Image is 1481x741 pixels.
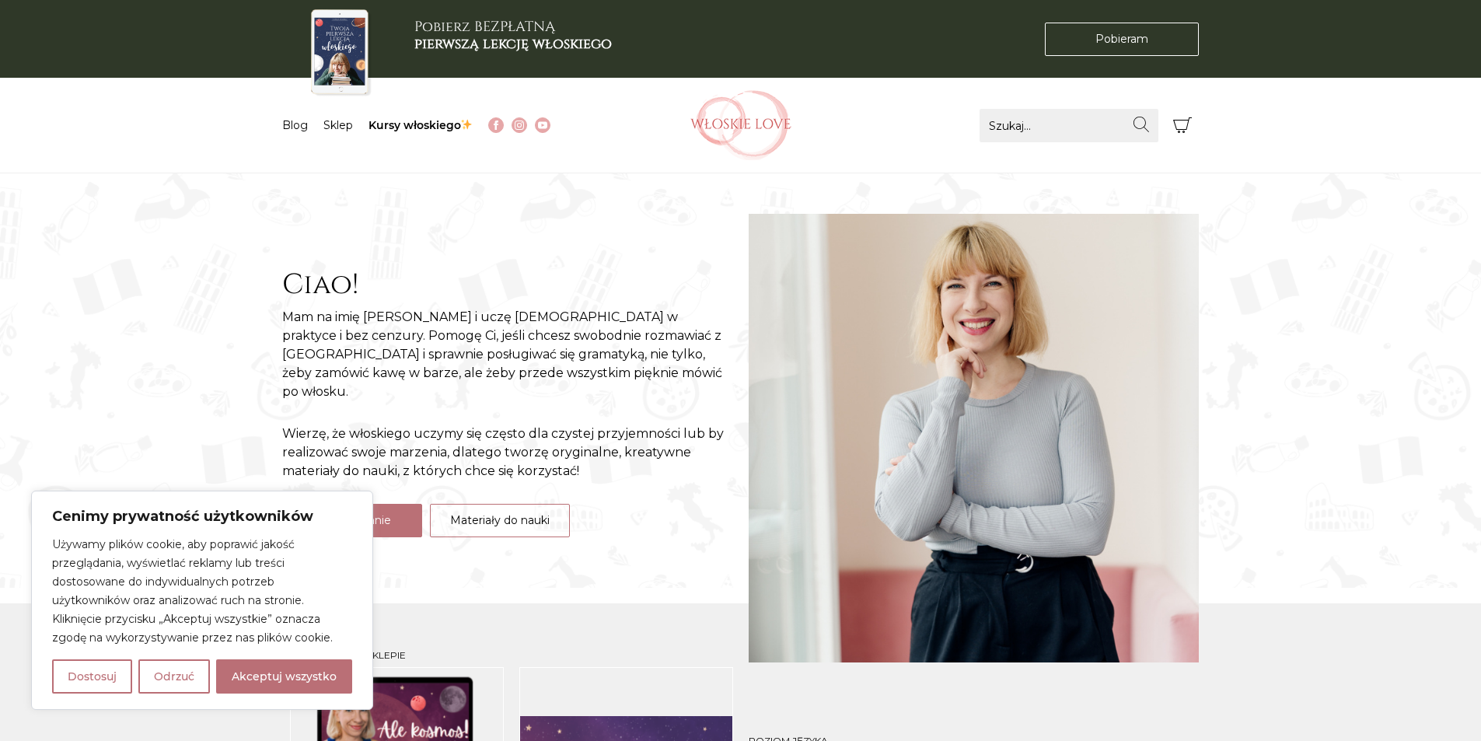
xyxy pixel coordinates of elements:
h2: Ciao! [282,268,733,302]
span: Pobieram [1095,31,1148,47]
b: pierwszą lekcję włoskiego [414,34,612,54]
img: ✨ [461,119,472,130]
a: Pobieram [1045,23,1199,56]
p: Używamy plików cookie, aby poprawić jakość przeglądania, wyświetlać reklamy lub treści dostosowan... [52,535,352,647]
button: Dostosuj [52,659,132,694]
h3: Pobierz BEZPŁATNĄ [414,19,612,52]
a: Kursy włoskiego [369,118,473,132]
h3: Najnowsze w sklepie [290,650,733,661]
input: Szukaj... [980,109,1158,142]
a: Materiały do nauki [430,504,570,537]
img: Włoskielove [690,90,791,160]
button: Koszyk [1166,109,1200,142]
button: Akceptuj wszystko [216,659,352,694]
p: Mam na imię [PERSON_NAME] i uczę [DEMOGRAPHIC_DATA] w praktyce i bez cenzury. Pomogę Ci, jeśli ch... [282,308,733,401]
button: Odrzuć [138,659,210,694]
a: Blog [282,118,308,132]
p: Cenimy prywatność użytkowników [52,507,352,526]
p: Wierzę, że włoskiego uczymy się często dla czystej przyjemności lub by realizować swoje marzenia,... [282,425,733,481]
a: Sklep [323,118,353,132]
